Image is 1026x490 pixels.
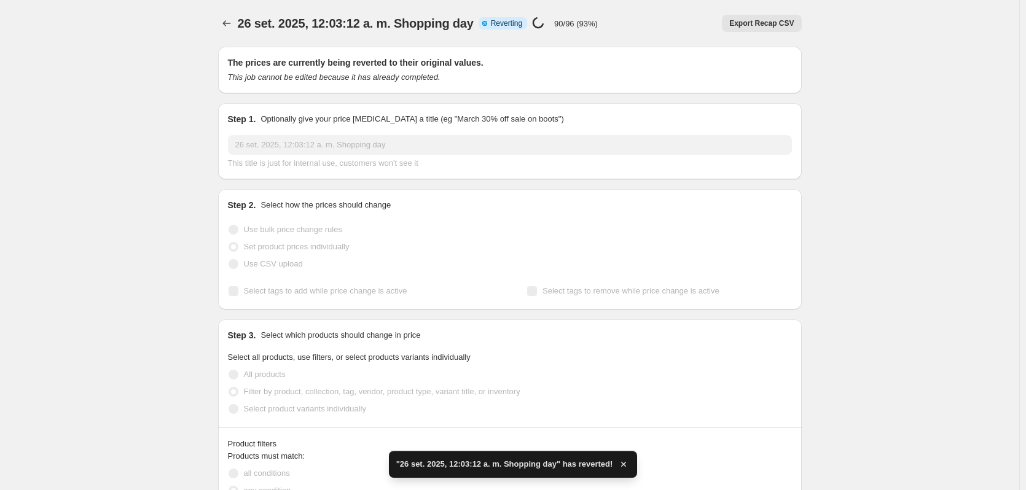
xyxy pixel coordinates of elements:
button: Export Recap CSV [722,15,801,32]
span: Select all products, use filters, or select products variants individually [228,352,471,362]
span: All products [244,370,286,379]
span: Select tags to add while price change is active [244,286,407,295]
span: Reverting [491,18,522,28]
span: all conditions [244,469,290,478]
p: Select which products should change in price [260,329,420,341]
span: "26 set. 2025, 12:03:12 a. m. Shopping day" has reverted! [396,458,613,470]
span: Use bulk price change rules [244,225,342,234]
h2: Step 3. [228,329,256,341]
span: Select product variants individually [244,404,366,413]
input: 30% off holiday sale [228,135,792,155]
span: Filter by product, collection, tag, vendor, product type, variant title, or inventory [244,387,520,396]
p: Select how the prices should change [260,199,391,211]
h2: Step 2. [228,199,256,211]
span: Set product prices individually [244,242,350,251]
span: 26 set. 2025, 12:03:12 a. m. Shopping day [238,17,474,30]
p: 90/96 (93%) [554,19,598,28]
div: Product filters [228,438,792,450]
i: This job cannot be edited because it has already completed. [228,72,441,82]
button: Price change jobs [218,15,235,32]
h2: The prices are currently being reverted to their original values. [228,56,792,69]
span: This title is just for internal use, customers won't see it [228,158,418,168]
h2: Step 1. [228,113,256,125]
p: Optionally give your price [MEDICAL_DATA] a title (eg "March 30% off sale on boots") [260,113,563,125]
span: Select tags to remove while price change is active [542,286,719,295]
span: Use CSV upload [244,259,303,268]
span: Products must match: [228,451,305,461]
span: Export Recap CSV [729,18,794,28]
